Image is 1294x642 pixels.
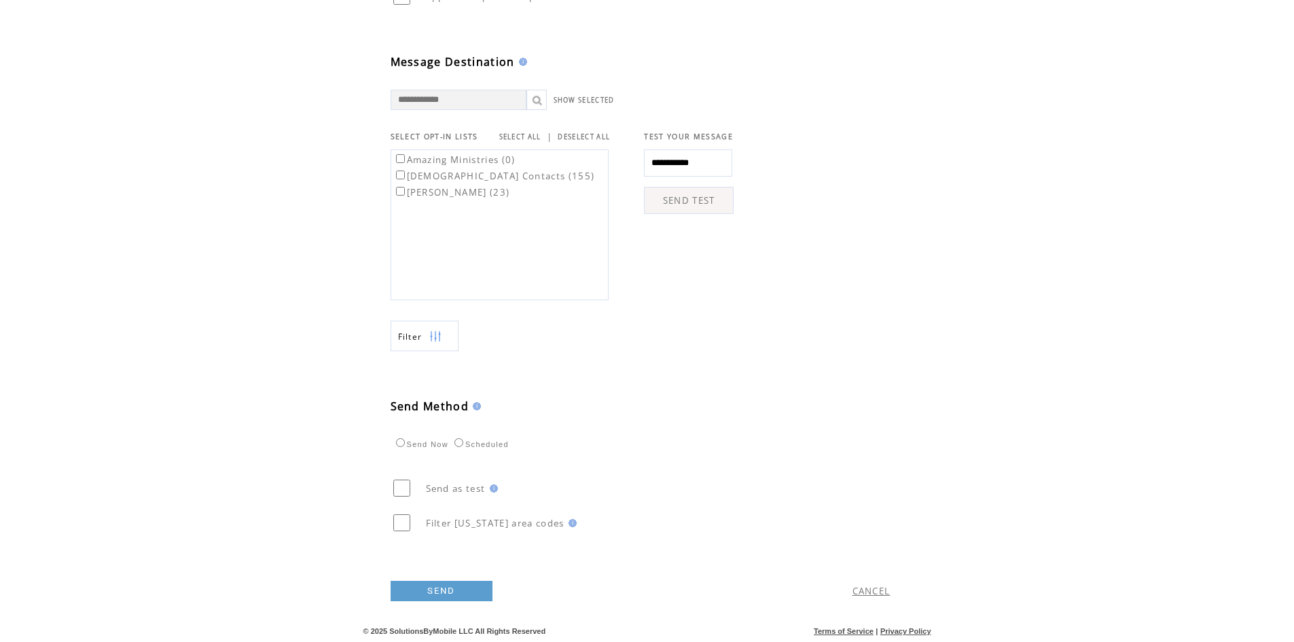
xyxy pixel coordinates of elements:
[396,187,405,196] input: [PERSON_NAME] (23)
[486,484,498,493] img: help.gif
[547,130,552,143] span: |
[426,517,564,529] span: Filter [US_STATE] area codes
[391,581,492,601] a: SEND
[429,321,442,352] img: filters.png
[876,627,878,635] span: |
[393,186,510,198] label: [PERSON_NAME] (23)
[391,54,515,69] span: Message Destination
[558,132,610,141] a: DESELECT ALL
[393,440,448,448] label: Send Now
[393,154,516,166] label: Amazing Ministries (0)
[469,402,481,410] img: help.gif
[391,321,459,351] a: Filter
[398,331,423,342] span: Show filters
[396,171,405,179] input: [DEMOGRAPHIC_DATA] Contacts (155)
[454,438,463,447] input: Scheduled
[393,170,595,182] label: [DEMOGRAPHIC_DATA] Contacts (155)
[515,58,527,66] img: help.gif
[564,519,577,527] img: help.gif
[396,154,405,163] input: Amazing Ministries (0)
[391,399,469,414] span: Send Method
[426,482,486,495] span: Send as test
[396,438,405,447] input: Send Now
[644,187,734,214] a: SEND TEST
[451,440,509,448] label: Scheduled
[391,132,478,141] span: SELECT OPT-IN LISTS
[644,132,733,141] span: TEST YOUR MESSAGE
[880,627,931,635] a: Privacy Policy
[852,585,891,597] a: CANCEL
[499,132,541,141] a: SELECT ALL
[814,627,874,635] a: Terms of Service
[554,96,615,105] a: SHOW SELECTED
[363,627,546,635] span: © 2025 SolutionsByMobile LLC All Rights Reserved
